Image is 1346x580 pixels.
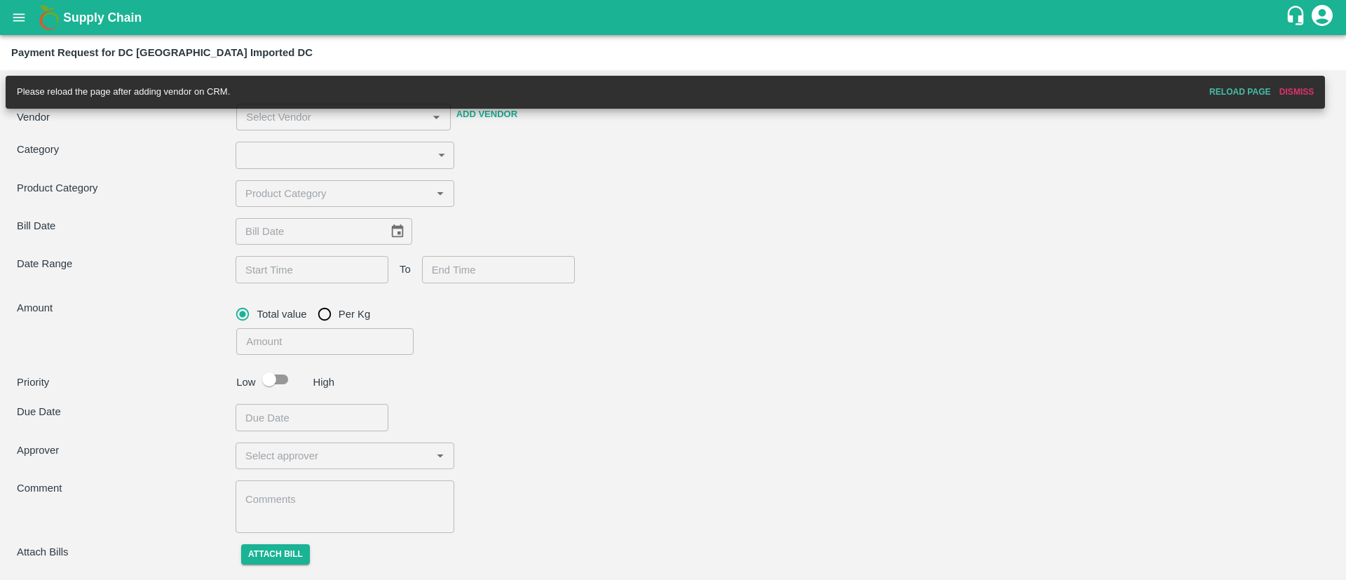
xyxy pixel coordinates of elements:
[451,102,523,127] button: Add Vendor
[422,256,565,283] input: Choose date
[17,544,236,560] p: Attach Bills
[17,404,236,419] p: Due Date
[400,262,411,277] span: To
[240,447,427,465] input: Select approver
[11,47,313,58] b: Payment Request for DC [GEOGRAPHIC_DATA] Imported DC
[3,1,35,34] button: open drawer
[17,443,236,458] p: Approver
[236,256,379,283] input: Choose date
[313,375,335,390] p: High
[431,447,449,465] button: Open
[236,218,379,245] input: Bill Date
[17,80,230,104] div: Please reload the page after adding vendor on CRM.
[63,11,142,25] b: Supply Chain
[17,218,236,234] p: Bill Date
[1310,3,1335,32] div: account of current user
[17,480,236,496] p: Comment
[236,328,414,355] input: Amount
[17,375,231,390] p: Priority
[236,300,381,328] div: payment_amount_type
[236,404,379,431] input: Choose date
[240,184,427,203] input: Product Category
[257,306,307,322] span: Total value
[431,184,449,203] button: Open
[427,108,445,126] button: Open
[63,8,1285,27] a: Supply Chain
[17,256,236,271] p: Date Range
[17,180,236,196] p: Product Category
[1285,5,1310,30] div: customer-support
[1274,82,1319,102] button: Dismiss
[17,109,231,125] p: Vendor
[241,544,310,565] button: Attach bill
[35,4,63,32] img: logo
[236,375,255,390] p: Low
[17,142,236,157] p: Category
[384,218,411,245] button: Choose date
[1206,82,1274,102] button: Reload Page
[240,108,405,126] input: Select Vendor
[17,300,231,316] p: Amount
[339,306,370,322] span: Per Kg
